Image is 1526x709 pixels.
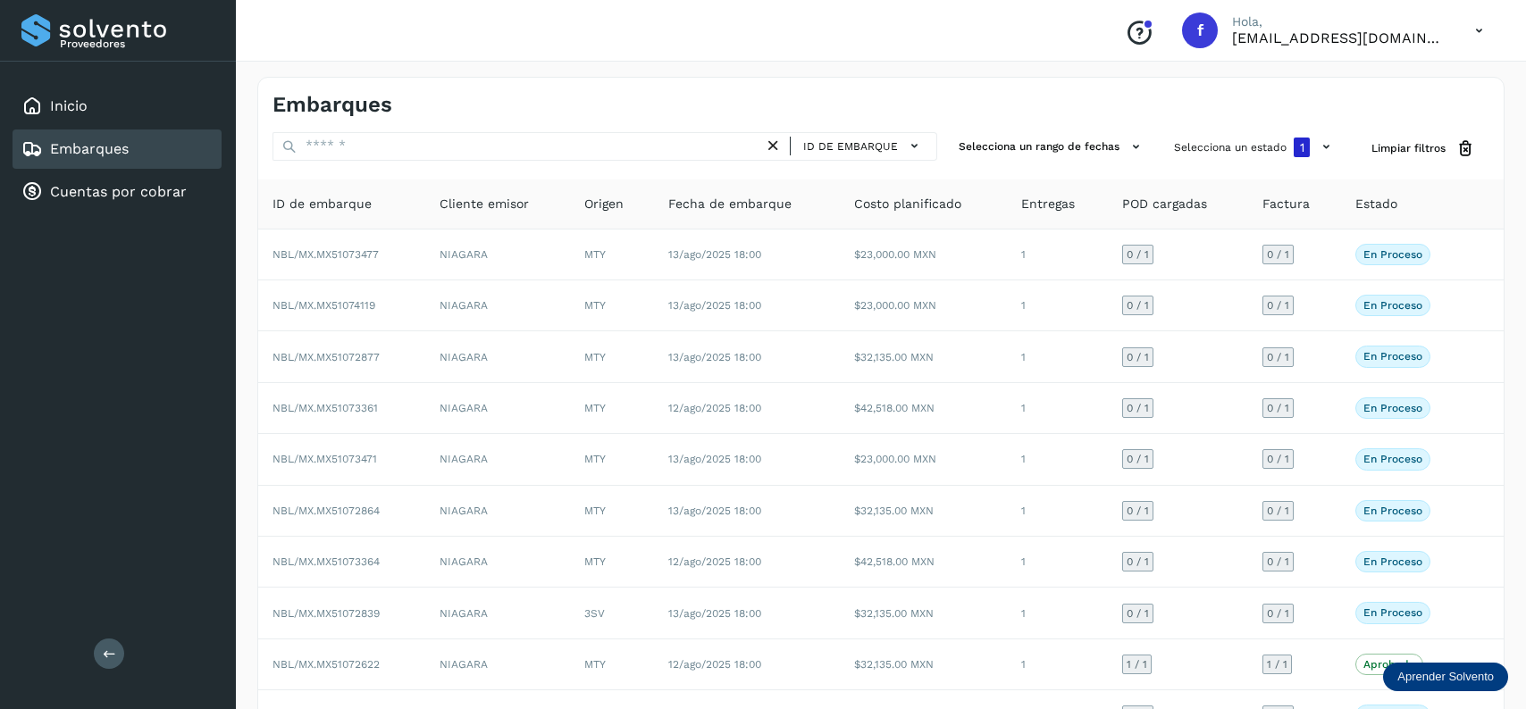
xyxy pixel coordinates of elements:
[60,38,214,50] p: Proveedores
[668,195,792,213] span: Fecha de embarque
[840,331,1007,382] td: $32,135.00 MXN
[1127,659,1147,670] span: 1 / 1
[1007,537,1108,588] td: 1
[668,351,761,363] span: 13/ago/2025 18:00
[840,537,1007,588] td: $42,518.00 MXN
[840,383,1007,434] td: $42,518.00 MXN
[1363,555,1422,568] p: En proceso
[840,486,1007,537] td: $32,135.00 MXN
[570,486,653,537] td: MTY
[425,486,570,537] td: NIAGARA
[1357,132,1489,165] button: Limpiar filtros
[425,280,570,331] td: NIAGARA
[1127,403,1149,413] span: 0 / 1
[1007,280,1108,331] td: 1
[13,129,222,169] div: Embarques
[425,588,570,638] td: NIAGARA
[425,434,570,485] td: NIAGARA
[1127,454,1149,464] span: 0 / 1
[1007,588,1108,638] td: 1
[668,402,761,414] span: 12/ago/2025 18:00
[570,588,653,638] td: 3SV
[50,97,88,114] a: Inicio
[272,351,380,363] span: NBL/MX.MX51072877
[1262,195,1310,213] span: Factura
[425,229,570,280] td: NIAGARA
[272,505,380,517] span: NBL/MX.MX51072864
[1363,299,1422,312] p: En proceso
[570,434,653,485] td: MTY
[1007,486,1108,537] td: 1
[1007,639,1108,690] td: 1
[803,138,898,154] span: ID de embarque
[570,229,653,280] td: MTY
[1300,141,1304,154] span: 1
[1127,505,1149,516] span: 0 / 1
[1007,331,1108,382] td: 1
[1363,402,1422,414] p: En proceso
[1267,608,1289,619] span: 0 / 1
[570,331,653,382] td: MTY
[1127,352,1149,363] span: 0 / 1
[1267,556,1289,567] span: 0 / 1
[840,639,1007,690] td: $32,135.00 MXN
[425,331,570,382] td: NIAGARA
[1371,140,1446,156] span: Limpiar filtros
[1363,453,1422,465] p: En proceso
[440,195,529,213] span: Cliente emisor
[1021,195,1075,213] span: Entregas
[840,280,1007,331] td: $23,000.00 MXN
[272,453,377,465] span: NBL/MX.MX51073471
[1127,300,1149,311] span: 0 / 1
[840,434,1007,485] td: $23,000.00 MXN
[272,195,372,213] span: ID de embarque
[668,607,761,620] span: 13/ago/2025 18:00
[570,537,653,588] td: MTY
[1383,663,1508,691] div: Aprender Solvento
[13,172,222,212] div: Cuentas por cobrar
[1355,195,1397,213] span: Estado
[272,92,392,118] h4: Embarques
[50,140,129,157] a: Embarques
[1267,352,1289,363] span: 0 / 1
[1267,454,1289,464] span: 0 / 1
[1363,248,1422,261] p: En proceso
[13,87,222,126] div: Inicio
[272,299,375,312] span: NBL/MX.MX51074119
[570,639,653,690] td: MTY
[1267,249,1289,260] span: 0 / 1
[854,195,961,213] span: Costo planificado
[272,402,378,414] span: NBL/MX.MX51073361
[272,248,379,261] span: NBL/MX.MX51073477
[798,133,929,159] button: ID de embarque
[1127,556,1149,567] span: 0 / 1
[1232,29,1446,46] p: facturacion@expresssanjavier.com
[1127,249,1149,260] span: 0 / 1
[1167,132,1343,163] button: Selecciona un estado1
[668,505,761,517] span: 13/ago/2025 18:00
[1363,350,1422,363] p: En proceso
[1267,659,1287,670] span: 1 / 1
[1267,505,1289,516] span: 0 / 1
[1007,229,1108,280] td: 1
[1007,434,1108,485] td: 1
[1267,300,1289,311] span: 0 / 1
[570,280,653,331] td: MTY
[1267,403,1289,413] span: 0 / 1
[425,383,570,434] td: NIAGARA
[668,453,761,465] span: 13/ago/2025 18:00
[1397,670,1494,684] p: Aprender Solvento
[272,555,380,568] span: NBL/MX.MX51073364
[952,132,1153,162] button: Selecciona un rango de fechas
[570,383,653,434] td: MTY
[668,248,761,261] span: 13/ago/2025 18:00
[1122,195,1207,213] span: POD cargadas
[1007,383,1108,434] td: 1
[668,658,761,671] span: 12/ago/2025 18:00
[425,537,570,588] td: NIAGARA
[272,607,380,620] span: NBL/MX.MX51072839
[840,229,1007,280] td: $23,000.00 MXN
[668,555,761,568] span: 12/ago/2025 18:00
[1363,606,1422,619] p: En proceso
[1232,14,1446,29] p: Hola,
